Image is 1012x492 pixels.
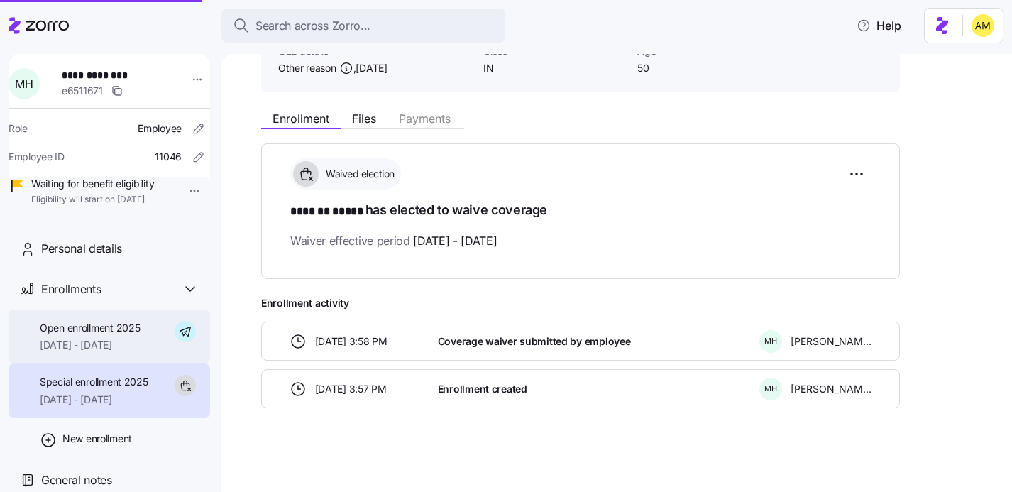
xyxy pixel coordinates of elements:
[290,201,871,221] h1: has elected to waive coverage
[483,61,626,75] span: IN
[321,167,395,181] span: Waived election
[315,382,387,396] span: [DATE] 3:57 PM
[352,113,376,124] span: Files
[413,232,497,250] span: [DATE] - [DATE]
[637,61,780,75] span: 50
[255,17,370,35] span: Search across Zorro...
[40,393,148,407] span: [DATE] - [DATE]
[261,296,900,310] span: Enrollment activity
[845,11,913,40] button: Help
[9,121,28,136] span: Role
[40,321,140,335] span: Open enrollment 2025
[138,121,182,136] span: Employee
[40,338,140,352] span: [DATE] - [DATE]
[221,9,505,43] button: Search across Zorro...
[31,177,154,191] span: Waiting for benefit eligibility
[15,78,33,89] span: M H
[399,113,451,124] span: Payments
[278,61,387,75] span: Other reason ,
[764,337,777,345] span: M H
[62,84,103,98] span: e6511671
[764,385,777,393] span: M H
[857,17,901,34] span: Help
[41,471,112,489] span: General notes
[290,232,497,250] span: Waiver effective period
[438,334,631,349] span: Coverage waiver submitted by employee
[791,382,871,396] span: [PERSON_NAME]
[438,382,527,396] span: Enrollment created
[273,113,329,124] span: Enrollment
[356,61,387,75] span: [DATE]
[791,334,871,349] span: [PERSON_NAME]
[9,150,65,164] span: Employee ID
[315,334,387,349] span: [DATE] 3:58 PM
[62,432,132,446] span: New enrollment
[31,194,154,206] span: Eligibility will start on [DATE]
[972,14,994,37] img: dfaaf2f2725e97d5ef9e82b99e83f4d7
[155,150,182,164] span: 11046
[41,240,122,258] span: Personal details
[41,280,101,298] span: Enrollments
[40,375,148,389] span: Special enrollment 2025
